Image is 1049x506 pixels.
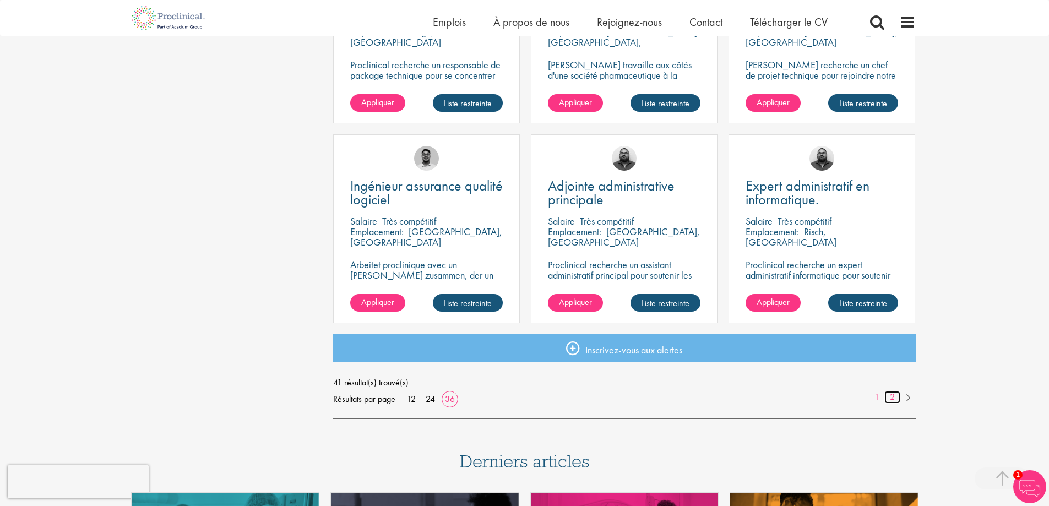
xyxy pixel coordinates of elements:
font: 24 [426,393,435,405]
a: Liste restreinte [433,94,503,112]
font: Ingénieur assurance qualité logiciel [350,176,503,209]
font: Salaire [746,215,773,227]
a: Expert administratif en informatique. [746,179,898,206]
a: Liste restreinte [828,94,898,112]
a: Ingénieur assurance qualité logiciel [350,179,503,206]
font: Appliquer [559,96,592,108]
font: Expert administratif en informatique. [746,176,869,209]
a: Appliquer [746,294,801,312]
font: [GEOGRAPHIC_DATA], [GEOGRAPHIC_DATA] [350,225,502,248]
iframe: reCAPTCHA [8,465,149,498]
a: 24 [422,393,439,405]
font: Derniers articles [460,450,590,472]
a: 36 [441,393,459,405]
a: Appliquer [548,294,603,312]
a: Contact [689,15,722,29]
a: Liste restreinte [828,294,898,312]
a: 2 [884,391,900,404]
a: Liste restreinte [433,294,503,312]
font: Risch, [GEOGRAPHIC_DATA] [746,225,836,248]
font: Appliquer [757,96,790,108]
a: Télécharger le CV [750,15,828,29]
a: À propos de nous [493,15,569,29]
font: Appliquer [559,296,592,308]
font: Très compétitif [382,215,436,227]
font: [GEOGRAPHIC_DATA], [GEOGRAPHIC_DATA] [746,25,898,48]
font: 41 résultat(s) trouvé(s) [333,377,409,388]
a: Liste restreinte [631,94,700,112]
img: Timothée Deschamps [414,146,439,171]
font: Emplacement: [350,225,404,238]
a: 12 [403,393,420,405]
font: Inscrivez-vous aux alertes [585,344,682,356]
font: Liste restreinte [839,297,887,309]
font: 12 [407,393,416,405]
font: Très compétitif [580,215,634,227]
a: Appliquer [350,294,405,312]
img: Ashley Bennett [809,146,834,171]
font: [GEOGRAPHIC_DATA], [GEOGRAPHIC_DATA] [548,225,700,248]
a: Appliquer [548,94,603,112]
font: Liste restreinte [839,97,887,109]
font: Liste restreinte [642,297,689,309]
font: Appliquer [757,296,790,308]
font: Liste restreinte [444,297,492,309]
a: Liste restreinte [631,294,700,312]
font: Adjointe administrative principale [548,176,675,209]
font: Salaire [548,215,575,227]
a: Emplois [433,15,466,29]
a: Adjointe administrative principale [548,179,700,206]
a: Rejoignez-nous [597,15,662,29]
font: Liste restreinte [444,97,492,109]
a: Appliquer [350,94,405,112]
font: Emplacement: [746,225,799,238]
font: 1 [874,391,879,402]
a: 1 [869,391,885,404]
font: Résultats par page [333,393,395,405]
font: 2 [890,391,895,402]
img: Chatbot [1013,470,1046,503]
font: Salaire [350,215,377,227]
font: Très compétitif [778,215,831,227]
a: Inscrivez-vous aux alertes [333,334,916,362]
font: [GEOGRAPHIC_DATA]-[GEOGRAPHIC_DATA], [GEOGRAPHIC_DATA] [548,25,700,59]
font: Viège, [GEOGRAPHIC_DATA] [350,25,441,48]
a: Appliquer [746,94,801,112]
font: Emplacement: [548,225,601,238]
font: Appliquer [361,96,394,108]
font: 1 [1016,471,1020,478]
font: Appliquer [361,296,394,308]
font: Liste restreinte [642,97,689,109]
img: Ashley Bennett [612,146,637,171]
